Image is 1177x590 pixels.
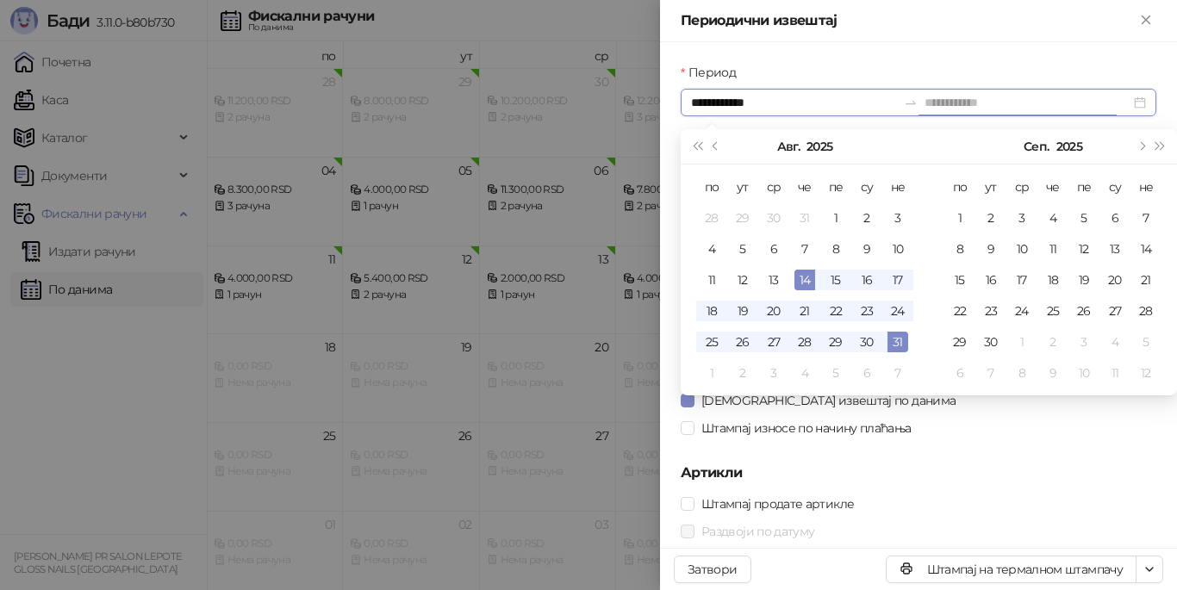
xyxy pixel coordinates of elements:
td: 2025-10-05 [1130,326,1161,357]
div: 20 [1105,270,1125,290]
td: 2025-09-08 [944,233,975,264]
button: Штампај на термалном штампачу [886,556,1137,583]
div: 1 [1012,332,1032,352]
td: 2025-09-04 [1037,202,1068,233]
label: Период [681,63,746,82]
td: 2025-09-01 [696,357,727,388]
div: 1 [701,363,722,383]
td: 2025-09-22 [944,295,975,326]
td: 2025-09-19 [1068,264,1099,295]
div: 18 [701,301,722,321]
td: 2025-09-01 [944,202,975,233]
td: 2025-08-15 [820,264,851,295]
span: to [904,96,918,109]
td: 2025-08-25 [696,326,727,357]
td: 2025-09-02 [727,357,758,388]
td: 2025-09-17 [1006,264,1037,295]
th: ср [758,171,789,202]
td: 2025-09-24 [1006,295,1037,326]
td: 2025-10-09 [1037,357,1068,388]
td: 2025-09-09 [975,233,1006,264]
td: 2025-09-05 [1068,202,1099,233]
div: 21 [794,301,815,321]
th: ср [1006,171,1037,202]
div: 26 [732,332,753,352]
div: 27 [1105,301,1125,321]
td: 2025-08-04 [696,233,727,264]
div: 7 [794,239,815,259]
td: 2025-10-11 [1099,357,1130,388]
div: 24 [1012,301,1032,321]
div: 31 [794,208,815,228]
td: 2025-08-07 [789,233,820,264]
td: 2025-09-16 [975,264,1006,295]
th: не [1130,171,1161,202]
div: 6 [763,239,784,259]
th: ут [727,171,758,202]
div: 23 [856,301,877,321]
button: Следећа година (Control + right) [1151,129,1170,164]
td: 2025-09-11 [1037,233,1068,264]
div: 15 [825,270,846,290]
div: 11 [701,270,722,290]
td: 2025-09-25 [1037,295,1068,326]
button: Close [1136,10,1156,31]
td: 2025-08-23 [851,295,882,326]
div: 7 [981,363,1001,383]
div: 5 [1136,332,1156,352]
td: 2025-08-06 [758,233,789,264]
td: 2025-09-21 [1130,264,1161,295]
div: 4 [1043,208,1063,228]
div: 3 [1012,208,1032,228]
button: Затвори [674,556,751,583]
td: 2025-08-08 [820,233,851,264]
td: 2025-08-10 [882,233,913,264]
td: 2025-07-29 [727,202,758,233]
div: 6 [856,363,877,383]
td: 2025-10-08 [1006,357,1037,388]
td: 2025-10-07 [975,357,1006,388]
th: пе [1068,171,1099,202]
td: 2025-08-18 [696,295,727,326]
td: 2025-09-02 [975,202,1006,233]
td: 2025-09-26 [1068,295,1099,326]
div: 9 [981,239,1001,259]
th: не [882,171,913,202]
td: 2025-09-14 [1130,233,1161,264]
div: 5 [1074,208,1094,228]
div: 8 [1012,363,1032,383]
div: 9 [1043,363,1063,383]
td: 2025-10-03 [1068,326,1099,357]
td: 2025-09-03 [758,357,789,388]
div: 16 [981,270,1001,290]
td: 2025-10-06 [944,357,975,388]
div: 29 [950,332,970,352]
div: 4 [701,239,722,259]
div: 17 [887,270,908,290]
td: 2025-09-06 [1099,202,1130,233]
td: 2025-08-21 [789,295,820,326]
td: 2025-08-17 [882,264,913,295]
td: 2025-08-22 [820,295,851,326]
div: 12 [1074,239,1094,259]
div: 1 [950,208,970,228]
div: 2 [981,208,1001,228]
th: су [851,171,882,202]
td: 2025-10-04 [1099,326,1130,357]
td: 2025-09-15 [944,264,975,295]
td: 2025-09-13 [1099,233,1130,264]
button: Изабери годину [1056,129,1082,164]
th: че [789,171,820,202]
td: 2025-09-23 [975,295,1006,326]
div: 6 [1105,208,1125,228]
td: 2025-08-03 [882,202,913,233]
button: Изабери месец [1024,129,1049,164]
td: 2025-09-27 [1099,295,1130,326]
td: 2025-09-10 [1006,233,1037,264]
td: 2025-08-05 [727,233,758,264]
td: 2025-09-06 [851,357,882,388]
td: 2025-08-20 [758,295,789,326]
td: 2025-10-12 [1130,357,1161,388]
div: Периодични извештај [681,10,1136,31]
div: 3 [763,363,784,383]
